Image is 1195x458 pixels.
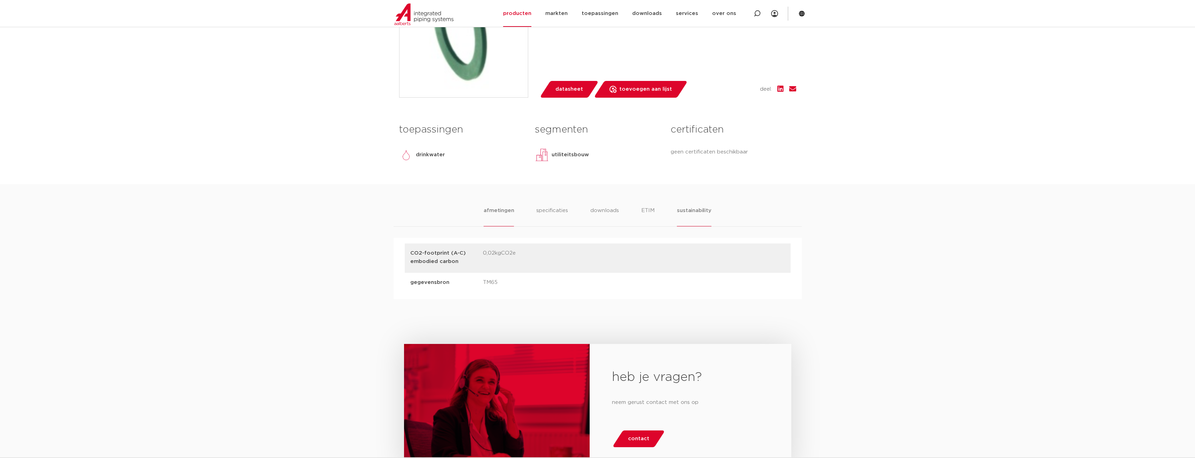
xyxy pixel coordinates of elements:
[760,85,772,93] span: deel:
[612,430,665,447] a: contact
[552,151,589,159] p: utiliteitsbouw
[410,249,477,266] p: CO2-footprint (A-C) embodied carbon
[416,151,445,159] p: drinkwater
[677,207,711,226] li: sustainability
[399,148,413,162] img: drinkwater
[484,207,514,226] li: afmetingen
[399,123,524,137] h3: toepassingen
[590,207,619,226] li: downloads
[628,433,649,444] span: contact
[536,207,568,226] li: specificaties
[555,84,583,95] span: datasheet
[483,278,498,288] p: TM65
[641,207,655,226] li: ETIM
[483,249,516,267] p: 0,02kgCO2e
[612,369,769,386] h2: heb je vragen?
[539,81,599,98] a: datasheet
[619,84,672,95] span: toevoegen aan lijst
[612,397,769,408] p: neem gerust contact met ons op
[671,148,796,156] p: geen certificaten beschikbaar
[410,278,477,287] p: gegevensbron
[535,148,549,162] img: utiliteitsbouw
[535,123,660,137] h3: segmenten
[671,123,796,137] h3: certificaten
